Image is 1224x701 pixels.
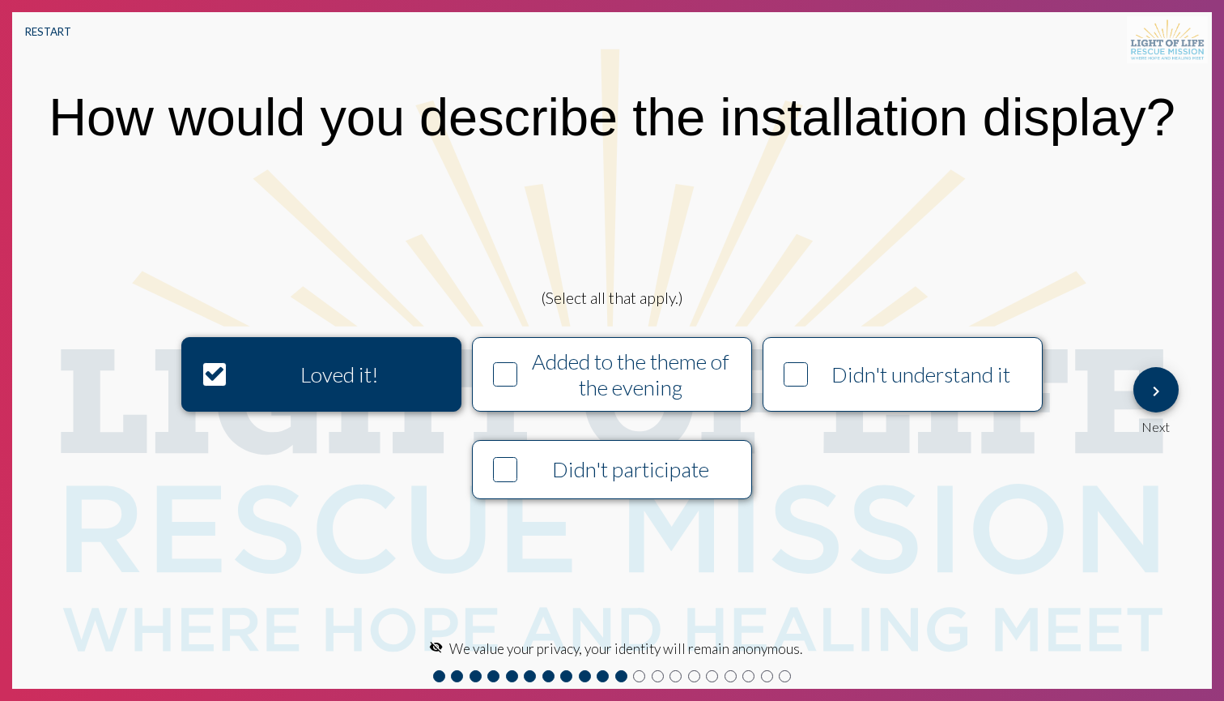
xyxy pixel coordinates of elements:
[429,640,443,654] mat-icon: visibility_off
[97,289,1127,307] div: (Select all that apply.)
[1146,382,1166,401] mat-icon: Next Question
[763,337,1043,412] button: Didn't understand it
[181,337,461,412] button: Loved it!
[1133,367,1179,412] button: Next Question
[49,87,1175,147] div: How would you describe the installation display?
[472,337,752,412] button: Added to the theme of the evening
[1127,16,1208,63] img: S3sv4husPy3OnmXPJJZdccskll1xyySWXXHLJ5UnyHy6BOXz+iFDiAAAAAElFTkSuQmCC
[449,640,802,657] span: We value your privacy, your identity will remain anonymous.
[524,456,737,482] div: Didn't participate
[233,361,447,387] div: Loved it!
[472,440,752,499] button: Didn't participate
[12,12,84,51] button: RESTART
[1133,412,1179,434] div: Next
[814,361,1028,387] div: Didn't understand it
[524,348,737,400] div: Added to the theme of the evening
